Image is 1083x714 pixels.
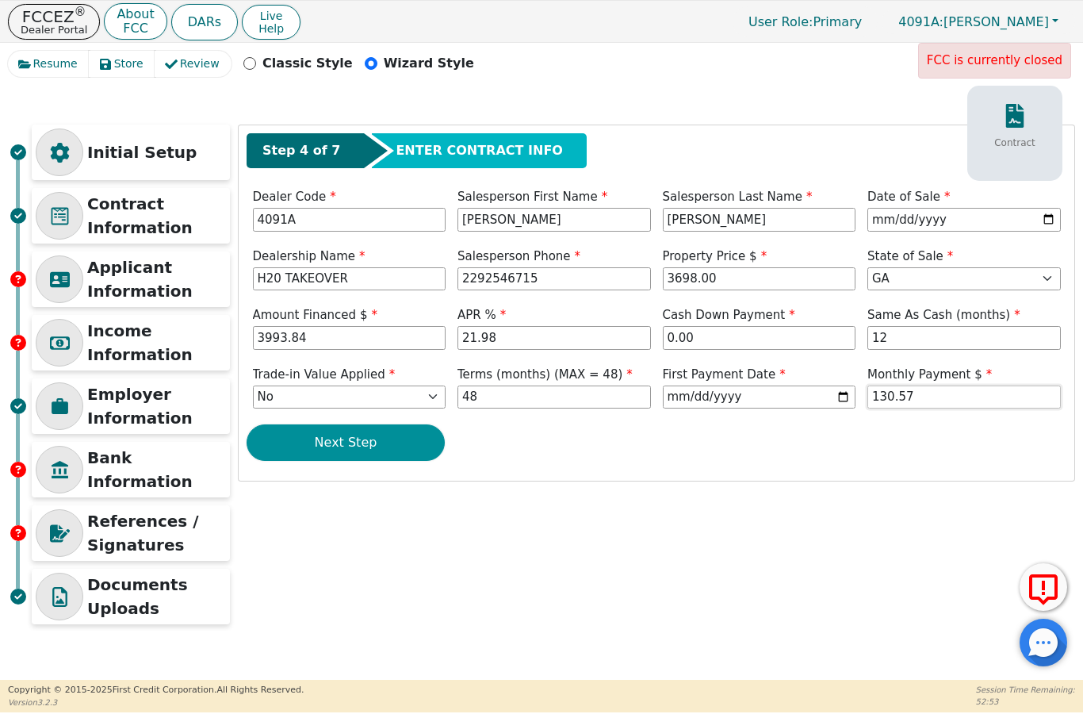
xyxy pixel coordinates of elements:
p: Dealer Portal [21,25,87,35]
span: Dealer Code [253,190,336,204]
p: Primary [733,6,878,37]
p: Documents Uploads [87,573,226,620]
span: All Rights Reserved. [216,685,304,695]
span: Monthly Payment $ [867,367,992,382]
span: Amount Financed $ [253,308,377,322]
p: FCCEZ [21,9,87,25]
a: User Role:Primary [733,6,878,37]
span: APR % [457,308,506,322]
span: Trade-in Value Applied [253,367,396,382]
span: Salesperson Last Name [663,190,813,204]
span: [PERSON_NAME] [898,14,1049,29]
button: 4091A:[PERSON_NAME] [882,10,1075,34]
span: Review [180,56,220,72]
p: Contract [994,136,1035,150]
button: LiveHelp [242,5,300,40]
p: Version 3.2.3 [8,697,304,708]
span: Resume [33,56,78,72]
div: Documents Uploads [32,569,230,624]
span: Terms (months) (MAX = 48) [457,367,622,382]
button: Store [89,51,155,77]
input: 0 [867,326,1061,350]
p: About [117,8,154,21]
p: Employer Information [87,382,226,430]
span: Property Price $ [663,249,767,263]
div: Income Information [32,315,230,370]
div: Initial Setup [32,125,230,180]
button: Report Error to FCC [1020,563,1067,611]
p: Session Time Remaining: [976,684,1075,696]
p: Wizard Style [384,54,474,73]
input: xx.xx% [457,326,651,350]
button: DARs [171,4,238,40]
input: YYYY-MM-DD [663,386,856,409]
span: Date of Sale [867,190,950,204]
p: Copyright © 2015- 2025 First Credit Corporation. [8,684,304,697]
p: FCC [117,22,154,35]
span: User Role : [748,14,813,29]
p: Applicant Information [87,255,226,303]
p: Classic Style [262,54,353,73]
p: Initial Setup [87,140,226,164]
div: References / Signatures [32,505,230,561]
p: Bank Information [87,446,226,493]
span: Dealership Name [253,249,365,263]
span: Help [258,22,284,35]
span: Step 4 of 7 [262,141,340,160]
button: AboutFCC [104,3,166,40]
p: References / Signatures [87,509,226,557]
input: YYYY-MM-DD [867,208,1061,232]
span: ENTER CONTRACT INFO [396,141,563,160]
span: 4091A: [898,14,943,29]
span: State of Sale [867,249,953,263]
span: Salesperson Phone [457,249,580,263]
input: Hint: 130.57 [867,386,1061,409]
span: Cash Down Payment [663,308,795,322]
input: 303-867-5309 x104 [457,267,651,291]
button: Review [155,51,232,77]
div: Employer Information [32,378,230,434]
span: Same As Cash (months) [867,308,1020,322]
button: Resume [8,51,90,77]
div: Applicant Information [32,251,230,307]
sup: ® [75,5,86,19]
span: FCC is currently closed [927,53,1062,67]
span: Live [258,10,284,22]
span: Store [114,56,144,72]
button: Next Step [247,424,445,461]
button: FCCEZ®Dealer Portal [8,4,100,40]
p: Contract Information [87,192,226,240]
p: Income Information [87,319,226,367]
p: 52:53 [976,696,1075,708]
div: Bank Information [32,442,230,497]
span: Salesperson First Name [457,190,607,204]
div: Contract Information [32,188,230,244]
span: First Payment Date [663,367,786,382]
